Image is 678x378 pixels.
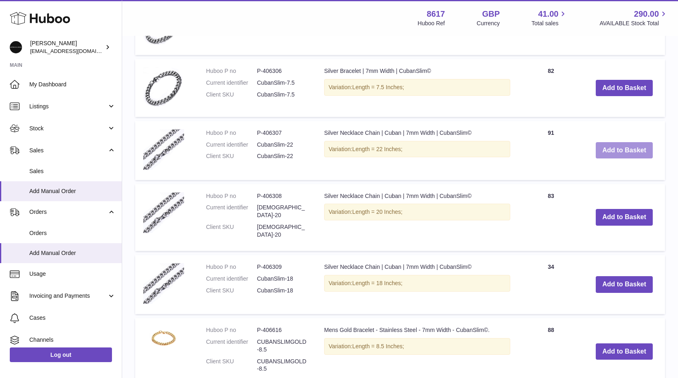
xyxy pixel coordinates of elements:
[596,142,653,159] button: Add to Basket
[599,9,668,27] a: 290.00 AVAILABLE Stock Total
[29,229,116,237] span: Orders
[518,255,584,314] td: 34
[206,79,257,87] dt: Current identifier
[596,343,653,360] button: Add to Basket
[143,263,184,304] img: Silver Necklace Chain | Cuban | 7mm Width | CubanSlim©
[352,84,404,90] span: Length = 7.5 Inches;
[316,184,518,251] td: Silver Necklace Chain | Cuban | 7mm Width | CubanSlim©
[29,125,107,132] span: Stock
[257,79,308,87] dd: CubanSlim-7.5
[29,167,116,175] span: Sales
[316,59,518,116] td: Silver Bracelet | 7mm Width | CubanSlim©
[257,141,308,149] dd: CubanSlim-22
[257,129,308,137] dd: P-406307
[324,338,510,355] div: Variation:
[531,9,568,27] a: 41.00 Total sales
[518,184,584,251] td: 83
[206,338,257,354] dt: Current identifier
[143,129,184,170] img: Silver Necklace Chain | Cuban | 7mm Width | CubanSlim©
[206,326,257,334] dt: Huboo P no
[29,147,107,154] span: Sales
[206,275,257,283] dt: Current identifier
[316,121,518,180] td: Silver Necklace Chain | Cuban | 7mm Width | CubanSlim©
[418,20,445,27] div: Huboo Ref
[352,209,402,215] span: Length = 20 Inches;
[352,280,402,286] span: Length = 18 Inches;
[29,270,116,278] span: Usage
[206,204,257,219] dt: Current identifier
[29,249,116,257] span: Add Manual Order
[257,192,308,200] dd: P-406308
[29,208,107,216] span: Orders
[206,358,257,373] dt: Client SKU
[599,20,668,27] span: AVAILABLE Stock Total
[29,187,116,195] span: Add Manual Order
[206,141,257,149] dt: Current identifier
[477,20,500,27] div: Currency
[29,336,116,344] span: Channels
[29,81,116,88] span: My Dashboard
[257,204,308,219] dd: [DEMOGRAPHIC_DATA]-20
[257,287,308,294] dd: CubanSlim-18
[634,9,659,20] span: 290.00
[29,314,116,322] span: Cases
[30,40,103,55] div: [PERSON_NAME]
[10,41,22,53] img: hello@alfredco.com
[538,9,558,20] span: 41.00
[257,275,308,283] dd: CubanSlim-18
[596,276,653,293] button: Add to Basket
[427,9,445,20] strong: 8617
[257,91,308,99] dd: CubanSlim-7.5
[352,146,402,152] span: Length = 22 Inches;
[257,152,308,160] dd: CubanSlim-22
[206,192,257,200] dt: Huboo P no
[143,67,184,106] img: Silver Bracelet | 7mm Width | CubanSlim©
[206,152,257,160] dt: Client SKU
[518,121,584,180] td: 91
[206,67,257,75] dt: Huboo P no
[531,20,568,27] span: Total sales
[257,67,308,75] dd: P-406306
[143,326,184,350] img: Mens Gold Bracelet - Stainless Steel - 7mm Width - CubanSlim©.
[257,223,308,239] dd: [DEMOGRAPHIC_DATA]-20
[324,204,510,220] div: Variation:
[30,48,120,54] span: [EMAIL_ADDRESS][DOMAIN_NAME]
[257,326,308,334] dd: P-406616
[324,141,510,158] div: Variation:
[29,292,107,300] span: Invoicing and Payments
[316,255,518,314] td: Silver Necklace Chain | Cuban | 7mm Width | CubanSlim©
[206,263,257,271] dt: Huboo P no
[257,263,308,271] dd: P-406309
[324,275,510,292] div: Variation:
[206,223,257,239] dt: Client SKU
[257,358,308,373] dd: CUBANSLIMGOLD-8.5
[206,129,257,137] dt: Huboo P no
[482,9,500,20] strong: GBP
[29,103,107,110] span: Listings
[352,343,404,349] span: Length = 8.5 Inches;
[10,347,112,362] a: Log out
[518,59,584,116] td: 82
[257,338,308,354] dd: CUBANSLIMGOLD-8.5
[206,287,257,294] dt: Client SKU
[143,192,184,233] img: Silver Necklace Chain | Cuban | 7mm Width | CubanSlim©
[206,91,257,99] dt: Client SKU
[324,79,510,96] div: Variation:
[596,80,653,97] button: Add to Basket
[596,209,653,226] button: Add to Basket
